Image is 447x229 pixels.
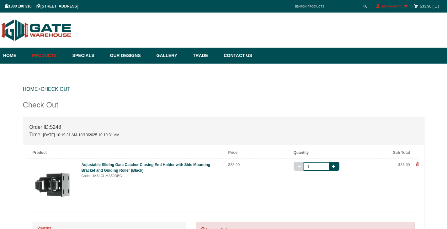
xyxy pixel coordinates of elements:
a: Check Out [41,86,70,92]
a: Gallery [153,48,190,64]
div: Code: HASLCHMA50DBG [82,173,219,179]
a: Our Designs [107,48,153,64]
a: Contact Us [221,48,252,64]
b: Sub Total [393,150,410,155]
a: Home [3,48,29,64]
a: Trade [190,48,221,64]
strong: Time: [29,132,42,137]
span: My Account [382,4,402,8]
div: $33.90 [228,162,284,168]
input: SEARCH PRODUCTS [291,3,361,10]
a: Specials [69,48,107,64]
a: HOME [23,86,38,92]
a: Products [29,48,69,64]
div: $33.90 [359,162,410,168]
b: Product [33,150,47,155]
div: > [23,79,424,99]
span: [DATE] 10:19:31 AM-10/10/2025 10:19:31 AM [43,133,119,137]
a: $33.90 ( 1 ) [420,4,439,8]
strong: Order ID: [29,124,50,130]
b: Price [228,150,237,155]
div: 5248 [23,117,424,145]
img: adjustable-sliding-gate-catcher--holder-with-mounting-bracket-black-20231117161157-xpp_thumb_smal... [29,162,76,209]
span: 1300 100 310 | [STREET_ADDRESS] [5,4,78,8]
div: Check Out [23,99,424,117]
a: Adjustable Sliding Gate Catcher Closing End Holder with Side Mounting Bracket and Guiding Roller ... [82,163,210,173]
b: Quantity [294,150,309,155]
